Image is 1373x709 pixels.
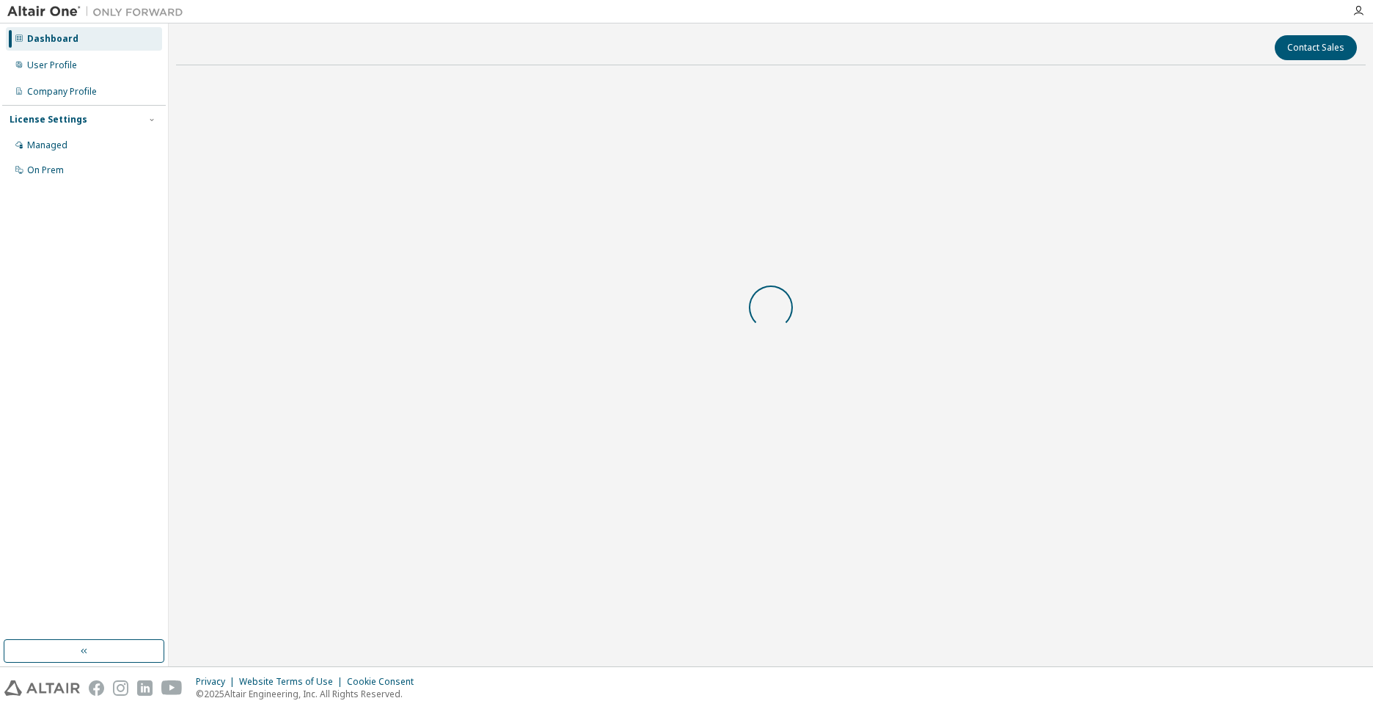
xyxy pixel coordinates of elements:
img: altair_logo.svg [4,680,80,696]
div: Website Terms of Use [239,676,347,688]
div: License Settings [10,114,87,126]
img: linkedin.svg [137,680,153,696]
div: User Profile [27,59,77,71]
p: © 2025 Altair Engineering, Inc. All Rights Reserved. [196,688,422,700]
div: Managed [27,139,67,151]
div: Dashboard [27,33,78,45]
div: Company Profile [27,86,97,98]
img: facebook.svg [89,680,104,696]
button: Contact Sales [1275,35,1357,60]
img: Altair One [7,4,191,19]
img: youtube.svg [161,680,183,696]
img: instagram.svg [113,680,128,696]
div: Cookie Consent [347,676,422,688]
div: Privacy [196,676,239,688]
div: On Prem [27,164,64,176]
